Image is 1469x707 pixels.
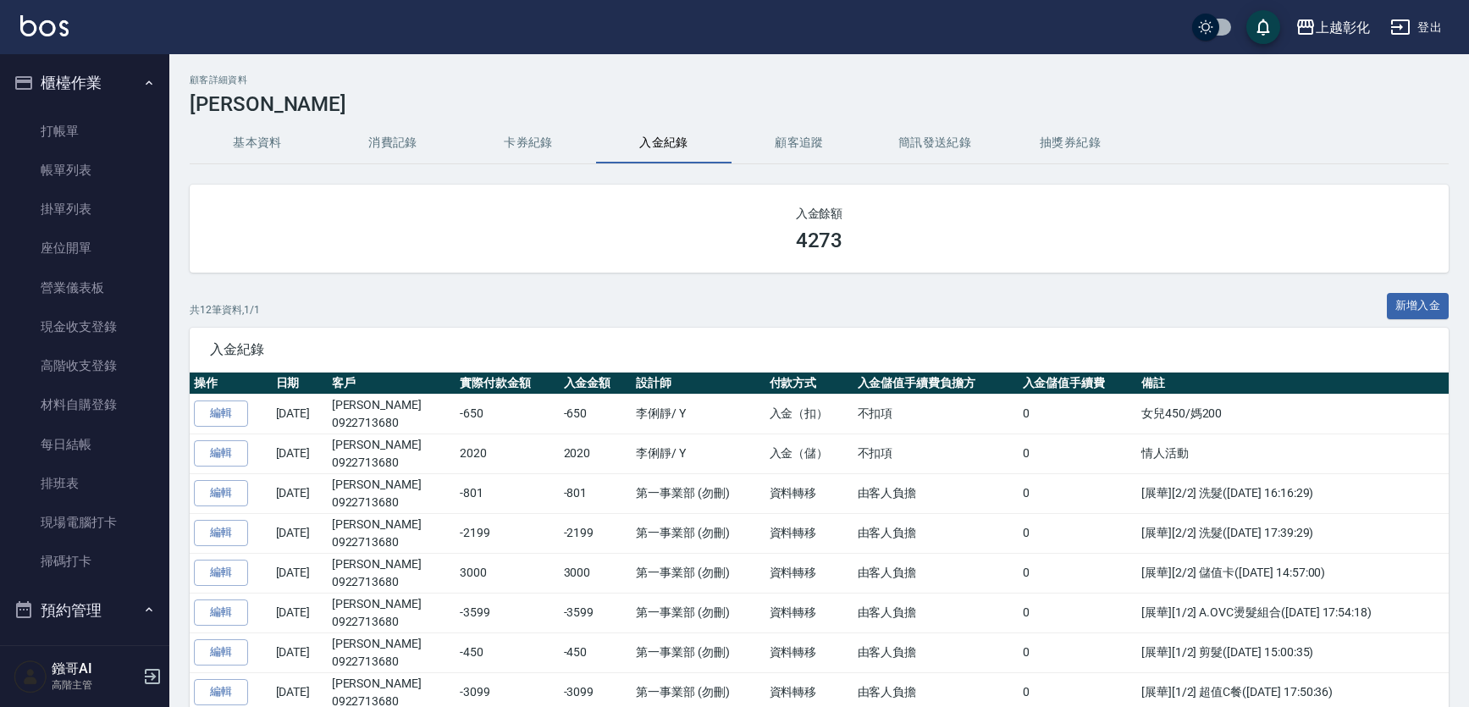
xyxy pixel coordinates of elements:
[765,553,853,593] td: 資料轉移
[853,632,1019,672] td: 由客人負擔
[1019,553,1137,593] td: 0
[796,229,843,252] h3: 4273
[328,593,456,632] td: [PERSON_NAME]
[52,677,138,693] p: 高階主管
[1019,373,1137,395] th: 入金儲值手續費
[765,434,853,473] td: 入金（儲）
[867,123,1002,163] button: 簡訊發送紀錄
[765,593,853,632] td: 資料轉移
[1019,473,1137,513] td: 0
[328,513,456,553] td: [PERSON_NAME]
[1137,394,1449,434] td: 女兒450/媽200
[272,513,328,553] td: [DATE]
[332,414,452,432] p: 0922713680
[332,573,452,591] p: 0922713680
[1002,123,1138,163] button: 抽獎券紀錄
[1137,473,1449,513] td: [展華][2/2] 洗髮([DATE] 16:16:29)
[632,513,765,553] td: 第一事業部 (勿刪)
[632,434,765,473] td: 李俐靜 / Y
[194,440,248,467] a: 編輯
[194,560,248,586] a: 編輯
[332,494,452,511] p: 0922713680
[456,434,559,473] td: 2020
[7,503,163,542] a: 現場電腦打卡
[328,394,456,434] td: [PERSON_NAME]
[325,123,461,163] button: 消費記錄
[7,112,163,151] a: 打帳單
[7,151,163,190] a: 帳單列表
[190,123,325,163] button: 基本資料
[210,205,1428,222] h2: 入金餘額
[560,434,632,473] td: 2020
[7,542,163,581] a: 掃碼打卡
[272,553,328,593] td: [DATE]
[190,92,1449,116] h3: [PERSON_NAME]
[456,394,559,434] td: -650
[1137,373,1449,395] th: 備註
[194,639,248,666] a: 編輯
[272,632,328,672] td: [DATE]
[7,307,163,346] a: 現金收支登錄
[632,473,765,513] td: 第一事業部 (勿刪)
[853,593,1019,632] td: 由客人負擔
[1289,10,1377,45] button: 上越彰化
[272,394,328,434] td: [DATE]
[194,599,248,626] a: 編輯
[1137,632,1449,672] td: [展華][1/2] 剪髮([DATE] 15:00:35)
[7,425,163,464] a: 每日結帳
[560,513,632,553] td: -2199
[1019,434,1137,473] td: 0
[272,434,328,473] td: [DATE]
[1137,593,1449,632] td: [展華][1/2] A.OVC燙髮組合([DATE] 17:54:18)
[853,394,1019,434] td: 不扣項
[1137,513,1449,553] td: [展華][2/2] 洗髮([DATE] 17:39:29)
[1383,12,1449,43] button: 登出
[7,385,163,424] a: 材料自購登錄
[853,553,1019,593] td: 由客人負擔
[328,434,456,473] td: [PERSON_NAME]
[7,588,163,632] button: 預約管理
[596,123,732,163] button: 入金紀錄
[461,123,596,163] button: 卡券紀錄
[1019,593,1137,632] td: 0
[1019,632,1137,672] td: 0
[456,632,559,672] td: -450
[272,593,328,632] td: [DATE]
[1019,513,1137,553] td: 0
[7,229,163,268] a: 座位開單
[632,373,765,395] th: 設計師
[732,123,867,163] button: 顧客追蹤
[1137,434,1449,473] td: 情人活動
[52,660,138,677] h5: 鏹哥AI
[1137,553,1449,593] td: [展華][2/2] 儲值卡([DATE] 14:57:00)
[765,473,853,513] td: 資料轉移
[328,373,456,395] th: 客戶
[194,400,248,427] a: 編輯
[1387,293,1450,319] button: 新增入金
[456,513,559,553] td: -2199
[765,373,853,395] th: 付款方式
[560,632,632,672] td: -450
[456,373,559,395] th: 實際付款金額
[7,346,163,385] a: 高階收支登錄
[765,632,853,672] td: 資料轉移
[560,394,632,434] td: -650
[7,464,163,503] a: 排班表
[560,553,632,593] td: 3000
[328,632,456,672] td: [PERSON_NAME]
[560,373,632,395] th: 入金金額
[332,653,452,671] p: 0922713680
[560,473,632,513] td: -801
[332,454,452,472] p: 0922713680
[632,394,765,434] td: 李俐靜 / Y
[332,533,452,551] p: 0922713680
[765,513,853,553] td: 資料轉移
[7,638,163,677] a: 預約管理
[332,613,452,631] p: 0922713680
[456,593,559,632] td: -3599
[1316,17,1370,38] div: 上越彰化
[1246,10,1280,44] button: save
[190,373,272,395] th: 操作
[853,434,1019,473] td: 不扣項
[272,473,328,513] td: [DATE]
